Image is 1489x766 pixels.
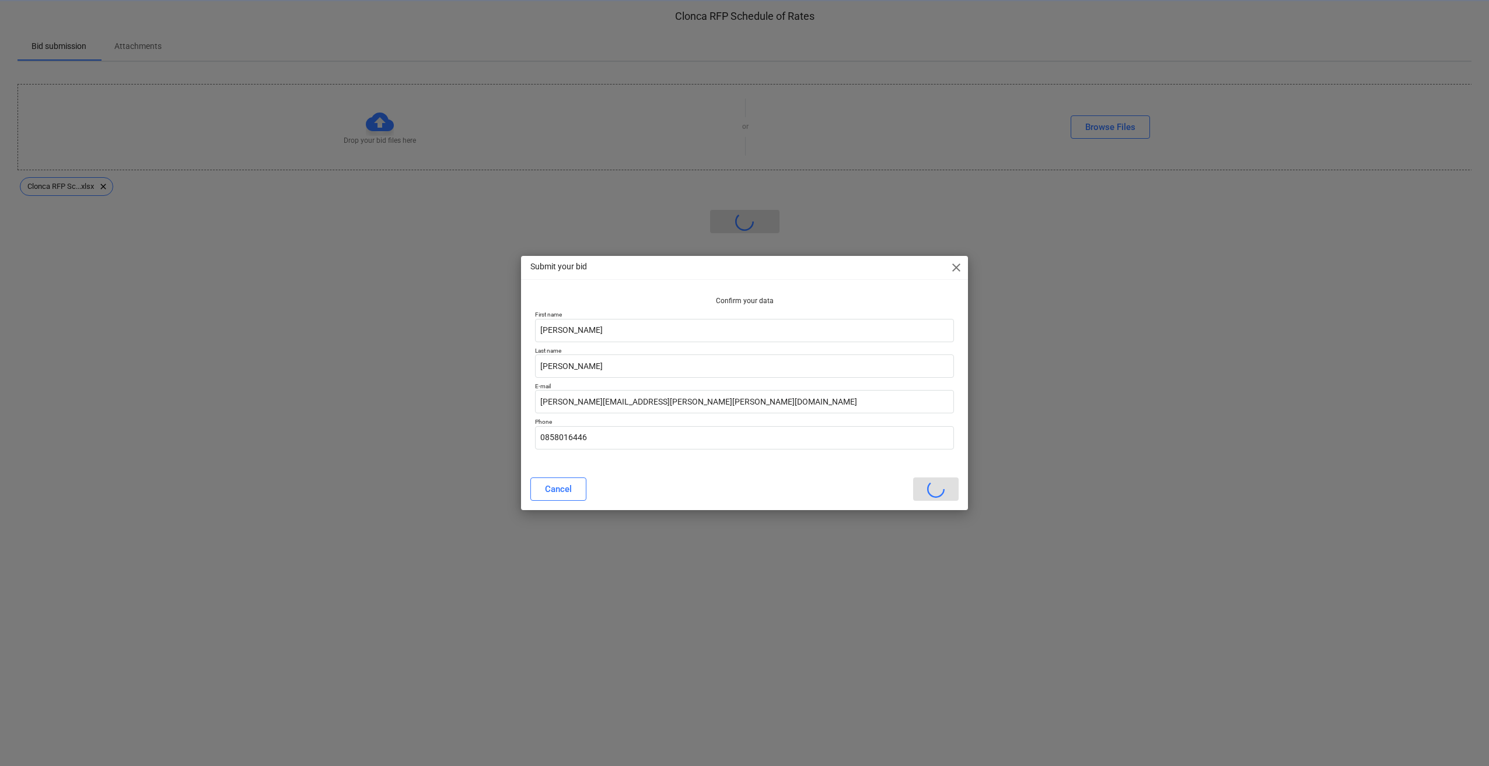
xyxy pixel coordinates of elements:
p: Confirm your data [535,296,954,306]
p: Phone [535,418,954,426]
p: Submit your bid [530,261,587,273]
button: Cancel [530,477,586,501]
p: E-mail [535,382,954,390]
span: close [949,261,963,275]
div: Cancel [545,482,572,497]
p: Last name [535,347,954,354]
p: First name [535,311,954,318]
